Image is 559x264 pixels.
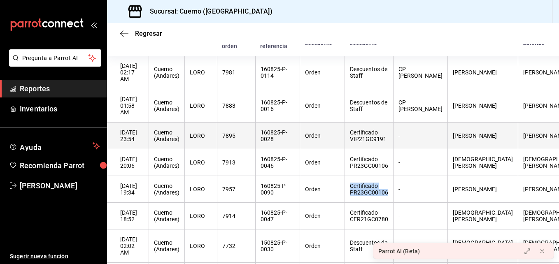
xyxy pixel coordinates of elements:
[20,161,84,170] font: Recomienda Parrot
[300,176,345,203] th: Orden
[184,123,217,149] th: LORO
[184,89,217,123] th: LORO
[300,229,345,263] th: Orden
[184,56,217,89] th: LORO
[22,54,89,63] span: Pregunta a Parrot AI
[393,229,447,263] th: comida Gerencia
[345,149,393,176] th: Certificado PR23GC00106
[6,60,101,68] a: Pregunta a Parrot AI
[345,229,393,263] th: Descuentos de Staff
[255,149,300,176] th: 160825-P-0046
[447,149,518,176] th: [DEMOGRAPHIC_DATA][PERSON_NAME]
[143,7,273,16] h3: Sucursal: Cuerno ([GEOGRAPHIC_DATA])
[393,56,447,89] th: CP [PERSON_NAME]
[345,203,393,229] th: Certificado CER21GC0780
[20,141,89,151] span: Ayuda
[149,123,184,149] th: Cuerno (Andares)
[345,89,393,123] th: Descuentos de Staff
[107,176,149,203] th: [DATE] 19:34
[107,229,149,263] th: [DATE] 02:02 AM
[149,229,184,263] th: Cuerno (Andares)
[255,123,300,149] th: 160825-P-0028
[20,84,50,93] font: Reportes
[447,176,518,203] th: [PERSON_NAME]
[149,149,184,176] th: Cuerno (Andares)
[10,253,68,259] font: Sugerir nueva función
[217,149,255,176] th: 7913
[184,203,217,229] th: LORO
[217,176,255,203] th: 7957
[393,89,447,123] th: CP [PERSON_NAME]
[255,56,300,89] th: 160825-P-0114
[20,104,57,113] font: Inventarios
[20,181,77,190] font: [PERSON_NAME]
[217,203,255,229] th: 7914
[255,176,300,203] th: 160825-P-0090
[149,176,184,203] th: Cuerno (Andares)
[393,176,447,203] th: -
[107,56,149,89] th: [DATE] 02:17 AM
[255,203,300,229] th: 160825-P-0047
[217,89,255,123] th: 7883
[447,123,518,149] th: [PERSON_NAME]
[149,56,184,89] th: Cuerno (Andares)
[9,49,101,67] button: Pregunta a Parrot AI
[378,247,420,256] div: Parrot AI (Beta)
[393,123,447,149] th: -
[107,123,149,149] th: [DATE] 23:54
[107,203,149,229] th: [DATE] 18:52
[393,203,447,229] th: -
[149,89,184,123] th: Cuerno (Andares)
[107,149,149,176] th: [DATE] 20:06
[255,89,300,123] th: 160825-P-0016
[300,89,345,123] th: Orden
[393,149,447,176] th: -
[149,203,184,229] th: Cuerno (Andares)
[107,89,149,123] th: [DATE] 01:58 AM
[120,30,162,37] button: Regresar
[447,229,518,263] th: [DEMOGRAPHIC_DATA][PERSON_NAME]
[447,89,518,123] th: [PERSON_NAME]
[135,30,162,37] span: Regresar
[184,149,217,176] th: LORO
[300,56,345,89] th: Orden
[300,149,345,176] th: Orden
[300,203,345,229] th: Orden
[447,203,518,229] th: [DEMOGRAPHIC_DATA][PERSON_NAME]
[217,123,255,149] th: 7895
[217,56,255,89] th: 7981
[184,176,217,203] th: LORO
[345,176,393,203] th: Certificado PR23GC00106
[300,123,345,149] th: Orden
[217,229,255,263] th: 7732
[345,123,393,149] th: Certificado VIP21GC9191
[184,229,217,263] th: LORO
[447,56,518,89] th: [PERSON_NAME]
[345,56,393,89] th: Descuentos de Staff
[255,229,300,263] th: 150825-P-0030
[91,21,97,28] button: open_drawer_menu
